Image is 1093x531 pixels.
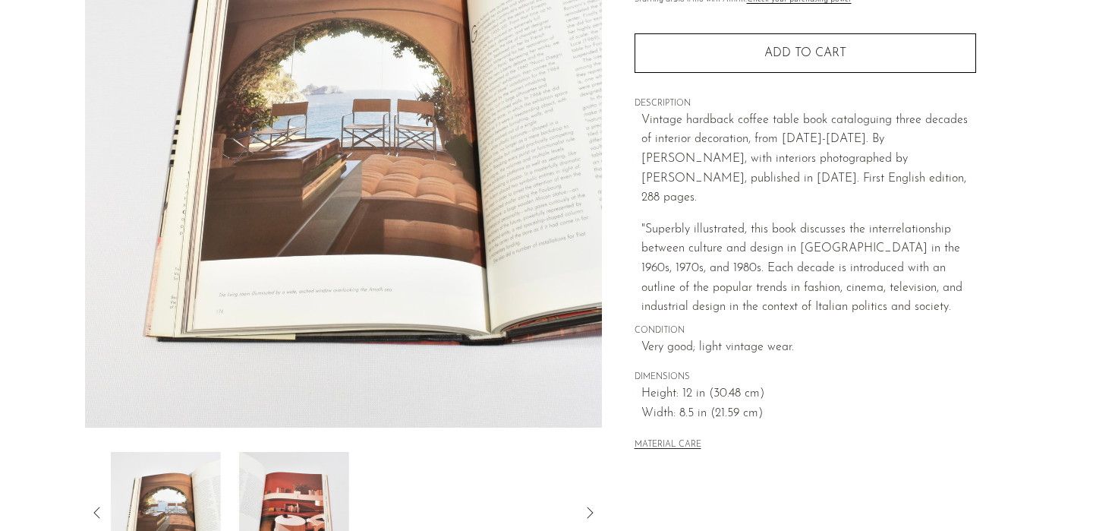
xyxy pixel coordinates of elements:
span: Width: 8.5 in (21.59 cm) [641,404,976,424]
span: DESCRIPTION [635,97,976,111]
button: MATERIAL CARE [635,440,701,451]
p: "Superbly illustrated, this book discusses the interrelationship between culture and design in [G... [641,220,976,318]
button: Add to cart [635,33,976,73]
span: DIMENSIONS [635,371,976,384]
span: CONDITION [635,324,976,338]
span: Height: 12 in (30.48 cm) [641,384,976,404]
span: Add to cart [764,47,846,59]
span: Very good; light vintage wear. [641,338,976,358]
p: Vintage hardback coffee table book cataloguing three decades of interior decoration, from [DATE]-... [641,111,976,208]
